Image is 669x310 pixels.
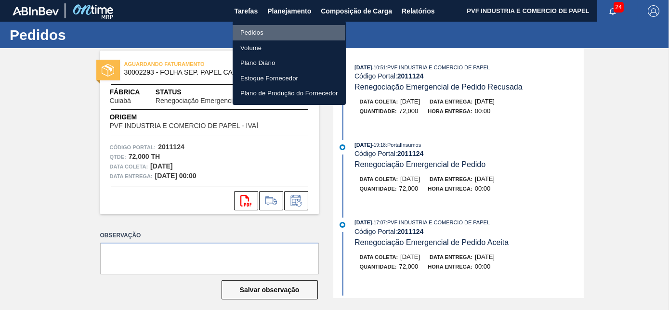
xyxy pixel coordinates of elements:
[233,71,346,86] a: Estoque Fornecedor
[233,25,346,40] a: Pedidos
[233,86,346,101] a: Plano de Produção do Fornecedor
[233,40,346,56] a: Volume
[233,55,346,71] a: Plano Diário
